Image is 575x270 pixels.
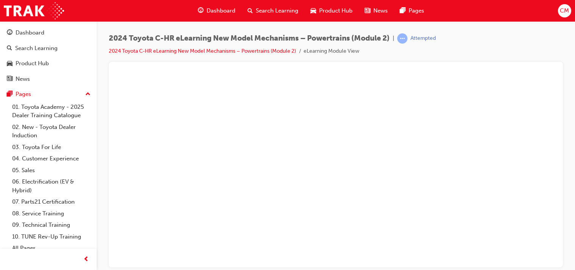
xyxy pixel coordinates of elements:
a: 2024 Toyota C-HR eLearning New Model Mechanisms – Powertrains (Module 2) [109,48,296,54]
span: Dashboard [207,6,235,15]
a: 09. Technical Training [9,219,94,231]
div: News [16,75,30,83]
div: Pages [16,90,31,99]
a: 01. Toyota Academy - 2025 Dealer Training Catalogue [9,101,94,121]
a: Search Learning [3,41,94,55]
span: car-icon [7,60,13,67]
a: news-iconNews [359,3,394,19]
span: car-icon [310,6,316,16]
span: | [393,34,394,43]
a: All Pages [9,242,94,254]
button: Pages [3,87,94,101]
a: search-iconSearch Learning [241,3,304,19]
span: Pages [409,6,424,15]
span: News [373,6,388,15]
span: search-icon [248,6,253,16]
span: Search Learning [256,6,298,15]
button: DashboardSearch LearningProduct HubNews [3,24,94,87]
a: guage-iconDashboard [192,3,241,19]
span: search-icon [7,45,12,52]
span: 2024 Toyota C-HR eLearning New Model Mechanisms – Powertrains (Module 2) [109,34,390,43]
a: News [3,72,94,86]
a: 06. Electrification (EV & Hybrid) [9,176,94,196]
span: news-icon [7,76,13,83]
button: CM [558,4,571,17]
a: 02. New - Toyota Dealer Induction [9,121,94,141]
span: guage-icon [7,30,13,36]
li: eLearning Module View [304,47,359,56]
span: pages-icon [7,91,13,98]
div: Product Hub [16,59,49,68]
span: prev-icon [83,255,89,264]
a: car-iconProduct Hub [304,3,359,19]
span: up-icon [85,89,91,99]
a: Product Hub [3,57,94,71]
div: Attempted [410,35,436,42]
span: guage-icon [198,6,204,16]
a: 04. Customer Experience [9,153,94,165]
a: 08. Service Training [9,208,94,220]
a: 07. Parts21 Certification [9,196,94,208]
a: 03. Toyota For Life [9,141,94,153]
a: 05. Sales [9,165,94,176]
span: news-icon [365,6,370,16]
div: Dashboard [16,28,44,37]
a: pages-iconPages [394,3,430,19]
span: pages-icon [400,6,406,16]
span: Product Hub [319,6,353,15]
div: Search Learning [15,44,58,53]
span: CM [560,6,569,15]
a: 10. TUNE Rev-Up Training [9,231,94,243]
span: learningRecordVerb_ATTEMPT-icon [397,33,407,44]
img: Trak [4,2,64,19]
a: Dashboard [3,26,94,40]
